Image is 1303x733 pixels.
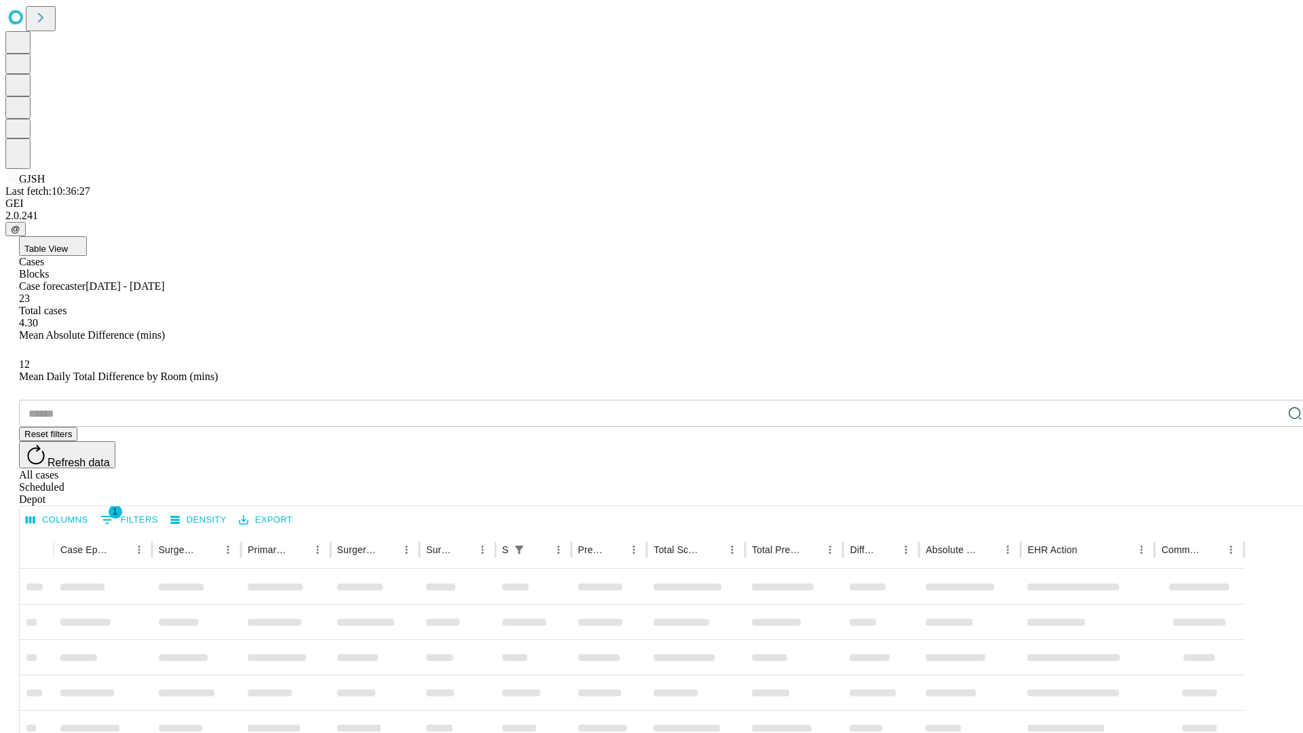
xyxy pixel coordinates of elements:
[530,540,549,559] button: Sort
[5,198,1298,210] div: GEI
[1078,540,1097,559] button: Sort
[337,544,377,555] div: Surgery Name
[454,540,473,559] button: Sort
[200,540,219,559] button: Sort
[19,280,86,292] span: Case forecaster
[426,544,453,555] div: Surgery Date
[926,544,978,555] div: Absolute Difference
[167,510,230,531] button: Density
[820,540,839,559] button: Menu
[473,540,492,559] button: Menu
[378,540,397,559] button: Sort
[704,540,723,559] button: Sort
[397,540,416,559] button: Menu
[5,222,26,236] button: @
[998,540,1017,559] button: Menu
[19,329,165,341] span: Mean Absolute Difference (mins)
[752,544,801,555] div: Total Predicted Duration
[1161,544,1201,555] div: Comments
[502,544,508,555] div: Scheduled In Room Duration
[60,544,109,555] div: Case Epic Id
[248,544,287,555] div: Primary Service
[19,371,218,382] span: Mean Daily Total Difference by Room (mins)
[97,509,162,531] button: Show filters
[1027,544,1077,555] div: EHR Action
[19,236,87,256] button: Table View
[896,540,915,559] button: Menu
[5,185,90,197] span: Last fetch: 10:36:27
[1222,540,1241,559] button: Menu
[578,544,605,555] div: Predicted In Room Duration
[5,210,1298,222] div: 2.0.241
[510,540,529,559] button: Show filters
[624,540,643,559] button: Menu
[22,510,92,531] button: Select columns
[1203,540,1222,559] button: Sort
[308,540,327,559] button: Menu
[850,544,876,555] div: Difference
[111,540,130,559] button: Sort
[159,544,198,555] div: Surgeon Name
[19,441,115,468] button: Refresh data
[109,505,122,519] span: 1
[877,540,896,559] button: Sort
[19,358,30,370] span: 12
[19,173,45,185] span: GJSH
[130,540,149,559] button: Menu
[48,457,110,468] span: Refresh data
[219,540,238,559] button: Menu
[24,244,68,254] span: Table View
[24,429,72,439] span: Reset filters
[19,317,38,328] span: 4.30
[19,305,67,316] span: Total cases
[1132,540,1151,559] button: Menu
[654,544,702,555] div: Total Scheduled Duration
[510,540,529,559] div: 1 active filter
[19,427,77,441] button: Reset filters
[549,540,568,559] button: Menu
[19,293,30,304] span: 23
[801,540,820,559] button: Sort
[979,540,998,559] button: Sort
[11,224,20,234] span: @
[86,280,164,292] span: [DATE] - [DATE]
[605,540,624,559] button: Sort
[289,540,308,559] button: Sort
[723,540,742,559] button: Menu
[235,510,296,531] button: Export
